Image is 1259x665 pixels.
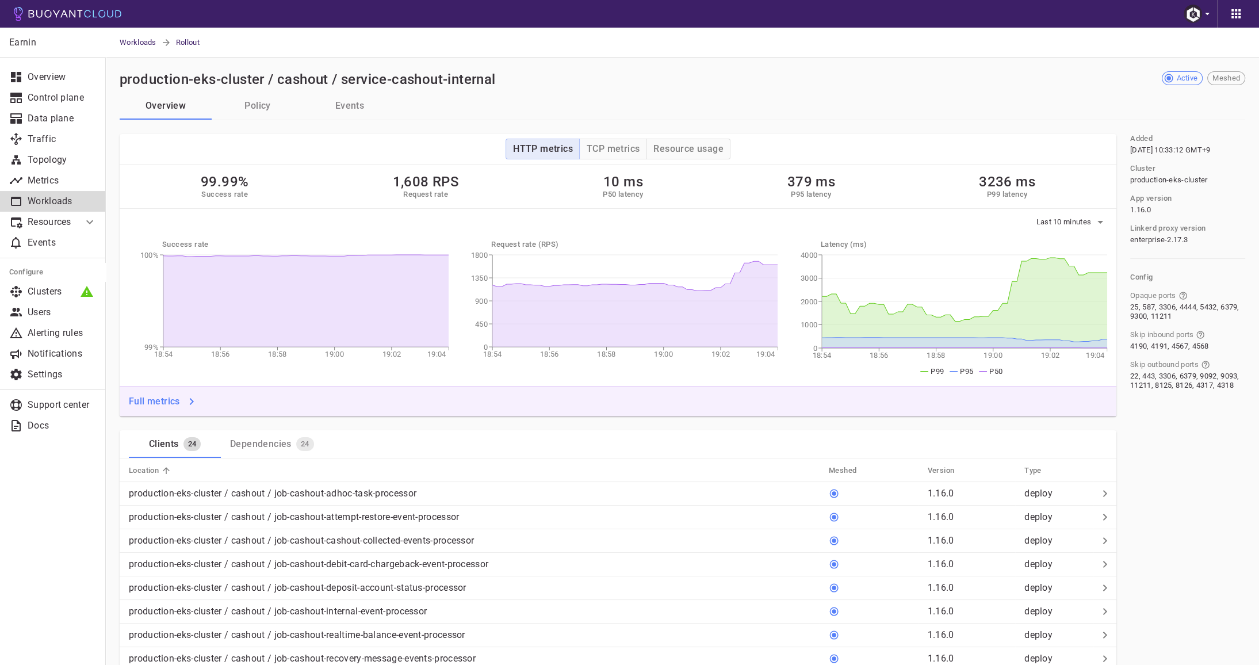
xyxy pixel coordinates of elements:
tspan: 100% [140,251,159,259]
svg: Ports that bypass the Linkerd proxy for outgoing connections [1201,360,1210,369]
h4: Resource usage [653,143,724,155]
span: Last 10 minutes [1036,217,1094,227]
a: Clients24 [129,430,221,458]
p: Earnin [9,37,96,48]
h5: Config [1130,273,1245,282]
h5: Version [928,466,955,475]
p: Overview [28,71,97,83]
h2: 379 ms [787,174,835,190]
span: production-eks-cluster [1130,175,1208,185]
h5: Request rate (RPS) [491,240,778,249]
p: 1.16.0 [928,511,954,522]
p: Metrics [28,175,97,186]
button: TCP metrics [579,139,646,159]
p: deploy [1024,653,1093,664]
p: 1.16.0 [928,606,954,617]
h5: Success rate [162,240,449,249]
p: Users [28,307,97,318]
button: Events [304,92,396,120]
span: Skip outbound ports [1130,360,1199,369]
p: production-eks-cluster / cashout / job-cashout-recovery-message-events-processor [129,653,476,664]
tspan: 450 [475,320,488,328]
div: Dependencies [225,434,292,450]
h5: Location [129,466,159,475]
button: Full metrics [124,391,201,412]
tspan: 900 [475,297,488,305]
span: Opaque ports [1130,291,1176,300]
tspan: 19:04 [427,350,446,358]
span: Version [928,465,970,476]
p: Events [28,237,97,249]
p: 1.16.0 [928,488,954,499]
h5: Configure [9,267,97,277]
p: Resources [28,216,74,228]
tspan: 0 [813,344,817,353]
p: deploy [1024,488,1093,499]
tspan: 18:58 [927,351,946,360]
tspan: 19:00 [325,350,344,358]
p: production-eks-cluster / cashout / job-cashout-realtime-balance-event-processor [129,629,465,641]
span: 24 [296,439,314,449]
h2: production-eks-cluster / cashout / service-cashout-internal [120,71,496,87]
a: Workloads [120,28,161,58]
p: production-eks-cluster / cashout / job-cashout-cashout-collected-events-processor [129,535,474,546]
p: Workloads [28,196,97,207]
span: enterprise-2.17.3 [1130,235,1188,244]
span: 25, 587, 3306, 4444, 5432, 6379, 9300, 11211 [1130,303,1243,321]
p: 1.16.0 [928,582,954,593]
span: 24 [183,439,201,449]
span: P99 [931,367,944,376]
p: 1.16.0 [928,629,954,640]
a: Overview [120,92,212,120]
p: Clusters [28,286,97,297]
p: deploy [1024,629,1093,641]
p: Topology [28,154,97,166]
span: Rollout [176,28,213,58]
div: Clients [144,434,179,450]
h5: P95 latency [787,190,835,199]
h2: 99.99% [201,174,248,190]
tspan: 19:02 [382,350,401,358]
tspan: 3000 [800,274,817,282]
span: Location [129,465,174,476]
tspan: 0 [484,343,488,351]
p: deploy [1024,511,1093,523]
h2: 3236 ms [979,174,1035,190]
tspan: 19:02 [1040,351,1059,360]
tspan: 19:00 [655,350,673,358]
span: Active [1172,74,1202,83]
tspan: 18:54 [812,351,831,360]
tspan: 18:58 [268,350,287,358]
tspan: 19:04 [756,350,775,358]
tspan: 18:56 [870,351,889,360]
tspan: 19:00 [984,351,1002,360]
tspan: 1800 [471,251,488,259]
p: 1.16.0 [928,535,954,546]
span: 4190, 4191, 4567, 4568 [1130,342,1209,351]
p: Data plane [28,113,97,124]
p: Notifications [28,348,97,360]
h5: Linkerd proxy version [1130,224,1206,233]
span: Meshed [1208,74,1245,83]
span: 22, 443, 3306, 6379, 9092, 9093, 11211, 8125, 8126, 4317, 4318 [1130,372,1243,390]
tspan: 18:56 [211,350,230,358]
p: production-eks-cluster / cashout / job-cashout-adhoc-task-processor [129,488,416,499]
button: Policy [212,92,304,120]
p: Alerting rules [28,327,97,339]
svg: Ports that bypass the Linkerd proxy for incoming connections [1196,330,1205,339]
h5: Latency (ms) [821,240,1107,249]
h4: HTTP metrics [513,143,573,155]
tspan: 99% [144,343,159,351]
h5: Added [1130,134,1153,143]
p: Settings [28,369,97,380]
p: 1.16.0 [928,559,954,570]
h5: App version [1130,194,1172,203]
p: Traffic [28,133,97,145]
tspan: 19:02 [711,350,730,358]
span: Thu, 12 Dec 2024 01:33:12 UTC [1130,146,1210,155]
p: Docs [28,420,97,431]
